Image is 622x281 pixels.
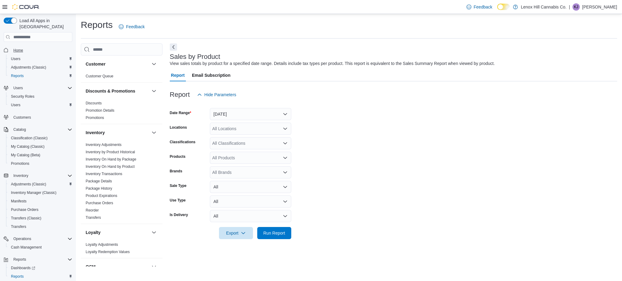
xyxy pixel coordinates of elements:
a: Users [9,101,23,109]
button: Catalog [11,126,28,133]
span: Users [11,103,20,107]
span: Reports [11,73,24,78]
button: Inventory Manager (Classic) [6,188,75,197]
button: Inventory [11,172,31,179]
a: Classification (Classic) [9,134,50,142]
span: Operations [11,235,72,242]
span: Purchase Orders [11,207,39,212]
p: [PERSON_NAME] [582,3,617,11]
button: Catalog [1,125,75,134]
input: Dark Mode [497,4,510,10]
span: Adjustments (Classic) [11,182,46,187]
img: Cova [12,4,39,10]
span: Home [13,48,23,53]
button: Classification (Classic) [6,134,75,142]
span: Cash Management [9,244,72,251]
span: Classification (Classic) [9,134,72,142]
span: Manifests [9,198,72,205]
a: Adjustments (Classic) [9,64,49,71]
a: Transfers (Classic) [9,215,44,222]
a: Home [11,47,26,54]
span: Manifests [11,199,26,204]
button: Operations [11,235,34,242]
button: Inventory [1,171,75,180]
a: My Catalog (Classic) [9,143,47,150]
span: Customers [11,113,72,121]
a: Manifests [9,198,29,205]
span: Reports [9,72,72,80]
div: Kevin Jimenez [572,3,580,11]
span: Users [9,55,72,63]
span: Adjustments (Classic) [11,65,46,70]
span: Operations [13,236,31,241]
a: Reports [9,72,26,80]
button: Reports [1,255,75,264]
span: Inventory [13,173,28,178]
span: KJ [574,3,578,11]
span: Feedback [474,4,492,10]
span: Reports [9,273,72,280]
button: Transfers [6,222,75,231]
span: Load All Apps in [GEOGRAPHIC_DATA] [17,18,72,30]
span: My Catalog (Beta) [9,151,72,159]
span: Reports [11,256,72,263]
button: Adjustments (Classic) [6,180,75,188]
button: Operations [1,235,75,243]
span: Home [11,46,72,54]
button: Reports [6,272,75,281]
button: Home [1,46,75,54]
span: Dashboards [9,264,72,272]
button: Cash Management [6,243,75,252]
span: Transfers [9,223,72,230]
span: Promotions [9,160,72,167]
span: My Catalog (Beta) [11,153,40,157]
span: Adjustments (Classic) [9,181,72,188]
span: Users [9,101,72,109]
a: Dashboards [9,264,38,272]
span: Adjustments (Classic) [9,64,72,71]
span: Transfers [11,224,26,229]
button: Users [6,55,75,63]
span: Security Roles [9,93,72,100]
span: Reports [13,257,26,262]
button: Users [6,101,75,109]
span: Cash Management [11,245,42,250]
button: Adjustments (Classic) [6,63,75,72]
span: Transfers (Classic) [9,215,72,222]
a: Promotions [9,160,32,167]
span: Reports [11,274,24,279]
button: My Catalog (Beta) [6,151,75,159]
span: Inventory Manager (Classic) [11,190,56,195]
button: Customers [1,113,75,122]
span: Catalog [13,127,26,132]
a: Purchase Orders [9,206,41,213]
button: Purchase Orders [6,205,75,214]
span: Users [11,56,20,61]
span: Classification (Classic) [11,136,48,140]
p: | [569,3,570,11]
a: Dashboards [6,264,75,272]
span: Inventory Manager (Classic) [9,189,72,196]
span: Transfers (Classic) [11,216,41,221]
button: Manifests [6,197,75,205]
a: Inventory Manager (Classic) [9,189,59,196]
span: Customers [13,115,31,120]
span: Purchase Orders [9,206,72,213]
button: Reports [6,72,75,80]
a: Users [9,55,23,63]
span: Users [11,84,72,92]
a: Transfers [9,223,29,230]
span: Security Roles [11,94,34,99]
button: Promotions [6,159,75,168]
button: My Catalog (Classic) [6,142,75,151]
span: My Catalog (Classic) [9,143,72,150]
span: My Catalog (Classic) [11,144,45,149]
button: Users [1,84,75,92]
a: Reports [9,273,26,280]
a: Cash Management [9,244,44,251]
span: Users [13,86,23,90]
a: Security Roles [9,93,37,100]
p: Lenox Hill Cannabis Co. [521,3,566,11]
button: Security Roles [6,92,75,101]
